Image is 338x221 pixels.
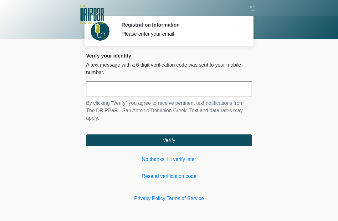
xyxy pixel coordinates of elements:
a: Resend verification code [86,173,252,180]
p: By clicking "Verify" you agree to receive pertinent text notifications from The DRIPBaR - San Ant... [86,99,252,122]
div: Please enter your email [121,30,243,38]
p: A text message with a 6 digit verification code was sent to your mobile number. [86,61,252,76]
img: The DRIPBaR - San Antonio Dominion Creek Logo [80,5,104,25]
img: Agent Avatar [91,22,110,41]
a: | [165,196,166,201]
button: Verify [86,134,252,146]
a: No thanks, I'll verify later [86,156,252,163]
a: Privacy Policy [134,196,166,201]
h2: Verify your identity [86,53,252,59]
a: Terms of Service [166,196,204,201]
